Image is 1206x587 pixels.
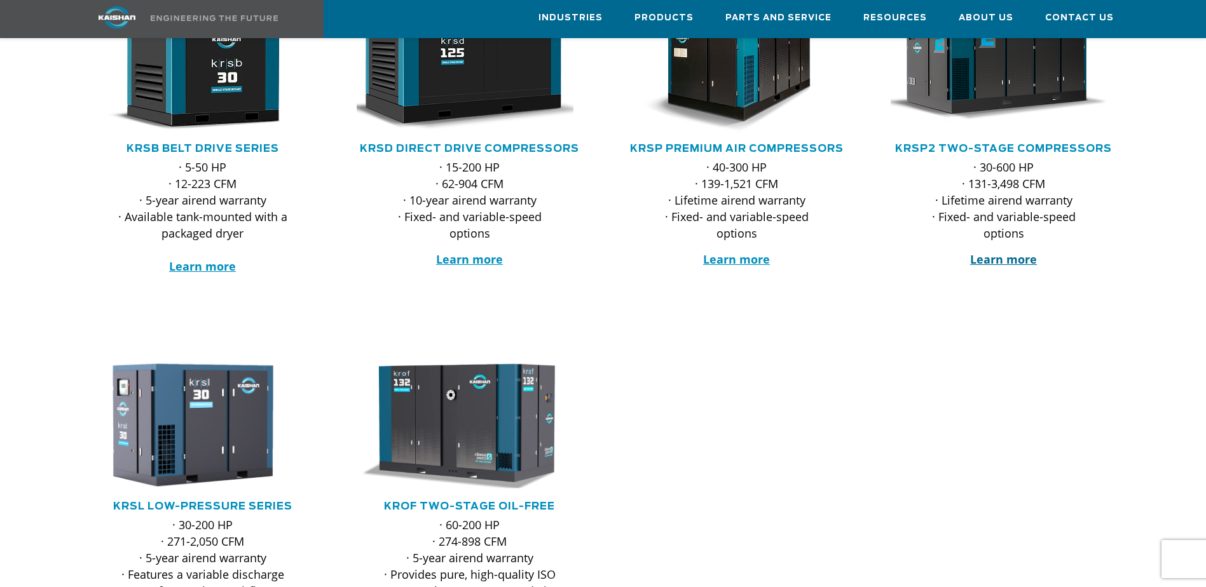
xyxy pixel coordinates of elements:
[649,159,825,241] p: · 40-300 HP · 139-1,521 CFM · Lifetime airend warranty · Fixed- and variable-speed options
[169,259,236,274] a: Learn more
[347,360,573,490] img: krof132
[538,11,603,25] span: Industries
[1045,1,1114,35] a: Contact Us
[863,11,927,25] span: Resources
[970,252,1037,267] a: Learn more
[80,360,306,490] img: krsl30
[90,360,316,490] div: krsl30
[151,15,278,21] img: Engineering the future
[357,360,583,490] div: krof132
[538,1,603,35] a: Industries
[115,159,291,274] p: · 5-50 HP · 12-223 CFM · 5-year airend warranty · Available tank-mounted with a packaged dryer
[382,159,558,241] p: · 15-200 HP · 62-904 CFM · 10-year airend warranty · Fixed- and variable-speed options
[630,144,844,154] a: KRSP Premium Air Compressors
[959,1,1013,35] a: About Us
[1045,11,1114,25] span: Contact Us
[703,252,770,267] a: Learn more
[113,501,292,511] a: KRSL Low-Pressure Series
[863,1,927,35] a: Resources
[725,11,832,25] span: Parts and Service
[634,11,694,25] span: Products
[360,144,579,154] a: KRSD Direct Drive Compressors
[384,501,555,511] a: KROF TWO-STAGE OIL-FREE
[69,6,165,29] img: kaishan logo
[634,1,694,35] a: Products
[725,1,832,35] a: Parts and Service
[959,11,1013,25] span: About Us
[436,252,503,267] a: Learn more
[916,159,1092,241] p: · 30-600 HP · 131-3,498 CFM · Lifetime airend warranty · Fixed- and variable-speed options
[127,144,279,154] a: KRSB Belt Drive Series
[895,144,1112,154] a: KRSP2 Two-Stage Compressors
